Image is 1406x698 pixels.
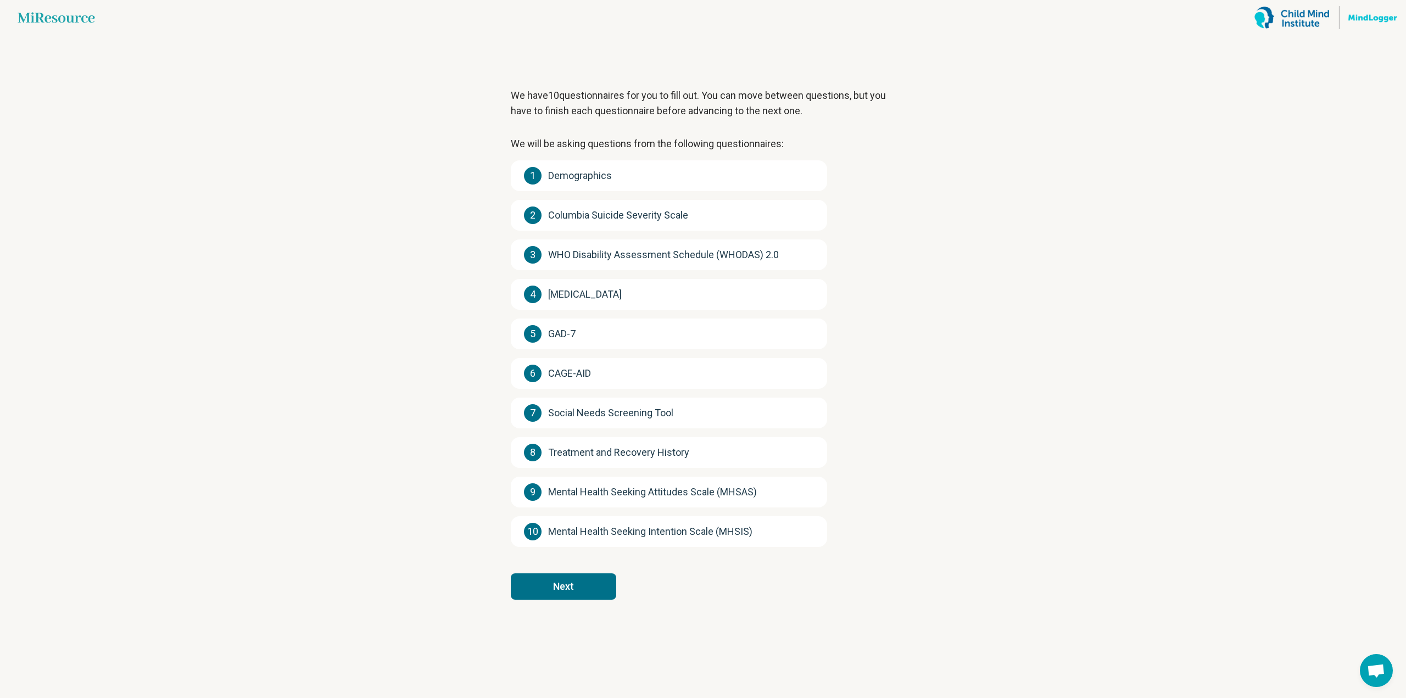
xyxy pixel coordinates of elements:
span: 9 [524,483,542,501]
span: CAGE-AID [548,366,591,381]
span: 2 [524,206,542,224]
span: Demographics [548,168,612,183]
span: 7 [524,404,542,422]
span: GAD-7 [548,326,576,342]
p: We have 10 questionnaires for you to fill out. You can move between questions, but you have to fi... [511,88,895,119]
span: 3 [524,246,542,264]
p: We will be asking questions from the following questionnaires: [511,136,895,152]
span: 10 [524,523,542,540]
span: 1 [524,167,542,185]
span: 6 [524,365,542,382]
span: Mental Health Seeking Attitudes Scale (MHSAS) [548,484,757,500]
span: WHO Disability Assessment Schedule (WHODAS) 2.0 [548,247,779,263]
span: [MEDICAL_DATA] [548,287,622,302]
span: 4 [524,286,542,303]
span: 5 [524,325,542,343]
span: Mental Health Seeking Intention Scale (MHSIS) [548,524,752,539]
span: 8 [524,444,542,461]
span: Social Needs Screening Tool [548,405,673,421]
div: Open chat [1360,654,1393,687]
button: Next [511,573,616,600]
span: Columbia Suicide Severity Scale [548,208,688,223]
span: Treatment and Recovery History [548,445,689,460]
